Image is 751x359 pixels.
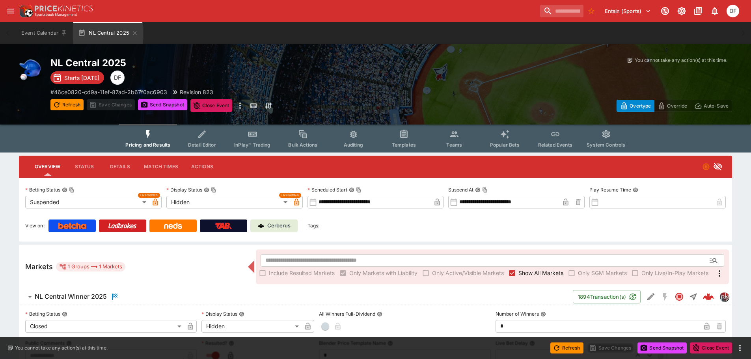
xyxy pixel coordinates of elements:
[62,311,67,317] button: Betting Status
[349,269,417,277] span: Only Markets with Liability
[704,102,729,110] p: Auto-Save
[211,187,216,193] button: Copy To Clipboard
[3,4,17,18] button: open drawer
[706,253,721,268] button: Open
[119,125,632,153] div: Event type filters
[633,187,638,193] button: Play Resume Time
[204,187,209,193] button: Display StatusCopy To Clipboard
[234,142,270,148] span: InPlay™ Trading
[727,5,739,17] div: David Foster
[344,142,363,148] span: Auditing
[641,269,708,277] span: Only Live/In-Play Markets
[377,311,382,317] button: All Winners Full-Dividend
[540,5,583,17] input: search
[25,186,60,193] p: Betting Status
[446,142,462,148] span: Teams
[585,5,598,17] button: No Bookmarks
[538,142,572,148] span: Related Events
[164,223,182,229] img: Neds
[73,22,143,44] button: NL Central 2025
[35,6,93,11] img: PriceKinetics
[69,187,75,193] button: Copy To Clipboard
[201,320,302,333] div: Hidden
[690,342,732,353] button: Close Event
[724,2,742,20] button: David Foster
[573,290,641,303] button: 1894Transaction(s)
[239,311,244,317] button: Display Status
[138,157,184,176] button: Match Times
[28,157,67,176] button: Overview
[708,4,722,18] button: Notifications
[67,157,102,176] button: Status
[720,292,729,301] img: pricekinetics
[19,289,573,305] button: NL Central Winner 2025
[587,142,625,148] span: System Controls
[110,71,125,85] div: David Foster
[675,292,684,301] svg: Closed
[17,22,72,44] button: Event Calendar
[691,100,732,112] button: Auto-Save
[691,4,705,18] button: Documentation
[269,269,335,277] span: Include Resulted Markets
[25,320,184,333] div: Closed
[518,269,563,277] span: Show All Markets
[17,3,33,19] img: PriceKinetics Logo
[258,223,264,229] img: Cerberus
[250,219,298,232] a: Cerberus
[288,142,317,148] span: Bulk Actions
[703,291,714,302] div: 91877950-0b25-4c76-8af8-d191e6549294
[475,187,481,193] button: Suspend AtCopy To Clipboard
[19,57,44,82] img: baseball.png
[25,196,149,208] div: Suspended
[201,311,237,317] p: Display Status
[138,99,187,110] button: Send Snapshot
[637,342,687,353] button: Send Snapshot
[630,102,651,110] p: Overtype
[64,74,99,82] p: Starts [DATE]
[644,290,658,304] button: Edit Detail
[578,269,627,277] span: Only SGM Markets
[188,142,216,148] span: Detail Editor
[62,187,67,193] button: Betting StatusCopy To Clipboard
[35,13,77,17] img: Sportsbook Management
[267,222,291,230] p: Cerberus
[600,5,656,17] button: Select Tenant
[166,186,202,193] p: Display Status
[15,344,108,352] p: You cannot take any action(s) at this time.
[307,219,319,232] label: Tags:
[319,311,375,317] p: All Winners Full-Dividend
[703,291,714,302] img: logo-cerberus--red.svg
[658,290,672,304] button: SGM Disabled
[356,187,362,193] button: Copy To Clipboard
[184,157,220,176] button: Actions
[686,290,701,304] button: Straight
[589,186,631,193] p: Play Resume Time
[490,142,520,148] span: Popular Bets
[672,290,686,304] button: Closed
[448,186,473,193] p: Suspend At
[392,142,416,148] span: Templates
[25,311,60,317] p: Betting Status
[482,187,488,193] button: Copy To Clipboard
[59,262,122,272] div: 1 Groups 1 Markets
[667,102,687,110] p: Override
[349,187,354,193] button: Scheduled StartCopy To Clipboard
[654,100,691,112] button: Override
[701,289,716,305] a: 91877950-0b25-4c76-8af8-d191e6549294
[108,223,137,229] img: Ladbrokes
[719,292,729,301] div: pricekinetics
[50,88,167,96] p: Copy To Clipboard
[166,196,290,208] div: Hidden
[550,342,583,353] button: Refresh
[432,269,504,277] span: Only Active/Visible Markets
[635,57,727,64] p: You cannot take any action(s) at this time.
[50,57,391,69] h2: Copy To Clipboard
[540,311,546,317] button: Number of Winners
[658,4,672,18] button: Connected to PK
[180,88,213,96] p: Revision 823
[58,223,86,229] img: Betcha
[702,163,710,171] svg: Suspended
[35,292,107,301] h6: NL Central Winner 2025
[307,186,347,193] p: Scheduled Start
[25,262,53,271] h5: Markets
